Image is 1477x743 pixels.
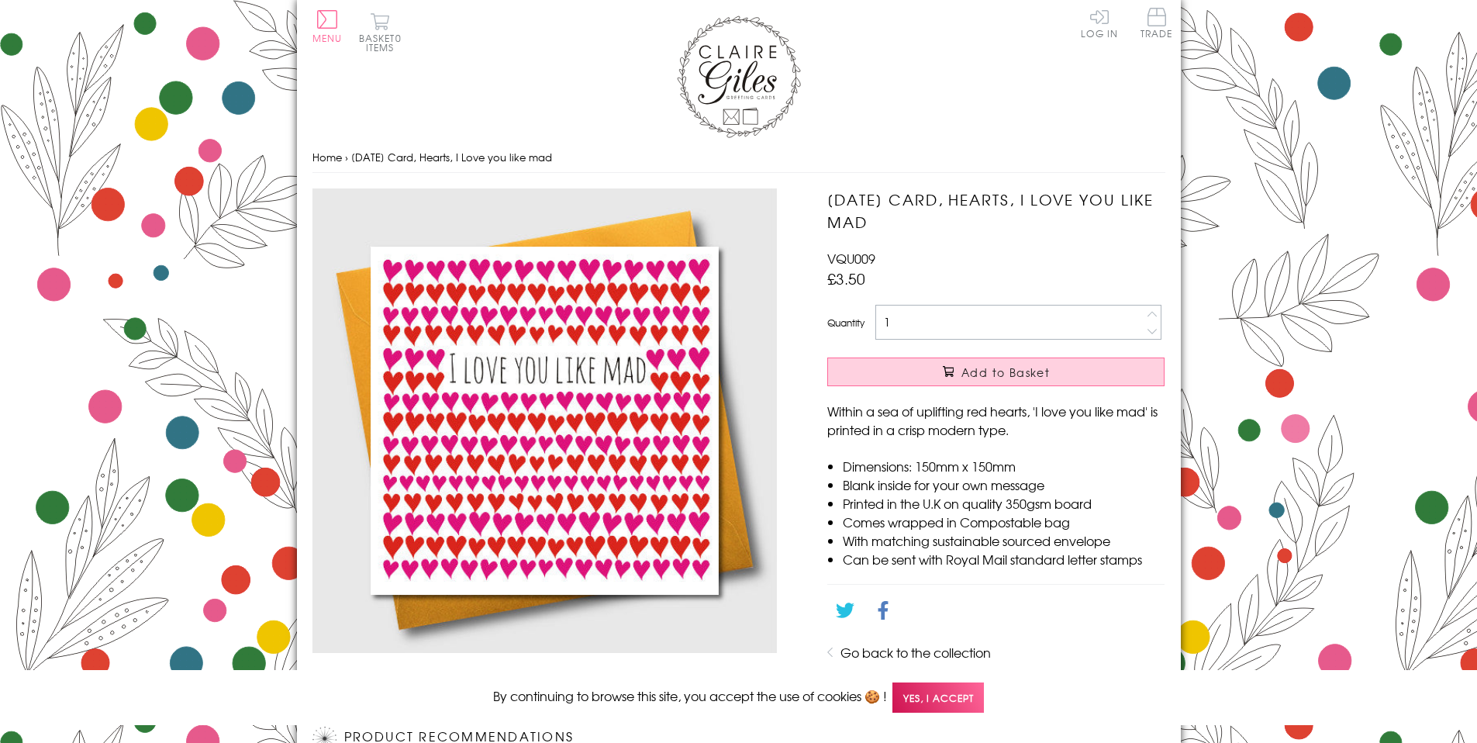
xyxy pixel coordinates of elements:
h1: [DATE] Card, Hearts, I Love you like mad [827,188,1165,233]
span: £3.50 [827,268,865,289]
button: Basket0 items [359,12,402,52]
span: Menu [312,31,343,45]
p: Within a sea of uplifting red hearts, 'I love you like mad' is printed in a crisp modern type. [827,402,1165,439]
img: Valentine's Day Card, Hearts, I Love you like mad [312,188,778,653]
a: Home [312,150,342,164]
span: VQU009 [827,249,875,268]
span: Add to Basket [961,365,1050,380]
li: Comes wrapped in Compostable bag [843,513,1165,531]
a: Log In [1081,8,1118,38]
label: Quantity [827,316,864,330]
li: Dimensions: 150mm x 150mm [843,457,1165,475]
a: Trade [1141,8,1173,41]
li: With matching sustainable sourced envelope [843,531,1165,550]
button: Add to Basket [827,358,1165,386]
img: Claire Giles Greetings Cards [677,16,801,138]
button: Menu [312,10,343,43]
span: [DATE] Card, Hearts, I Love you like mad [351,150,552,164]
li: Printed in the U.K on quality 350gsm board [843,494,1165,513]
a: Go back to the collection [840,643,991,662]
span: Yes, I accept [892,683,984,713]
li: Can be sent with Royal Mail standard letter stamps [843,550,1165,568]
span: Trade [1141,8,1173,38]
li: Blank inside for your own message [843,475,1165,494]
nav: breadcrumbs [312,142,1165,174]
span: › [345,150,348,164]
span: 0 items [366,31,402,54]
